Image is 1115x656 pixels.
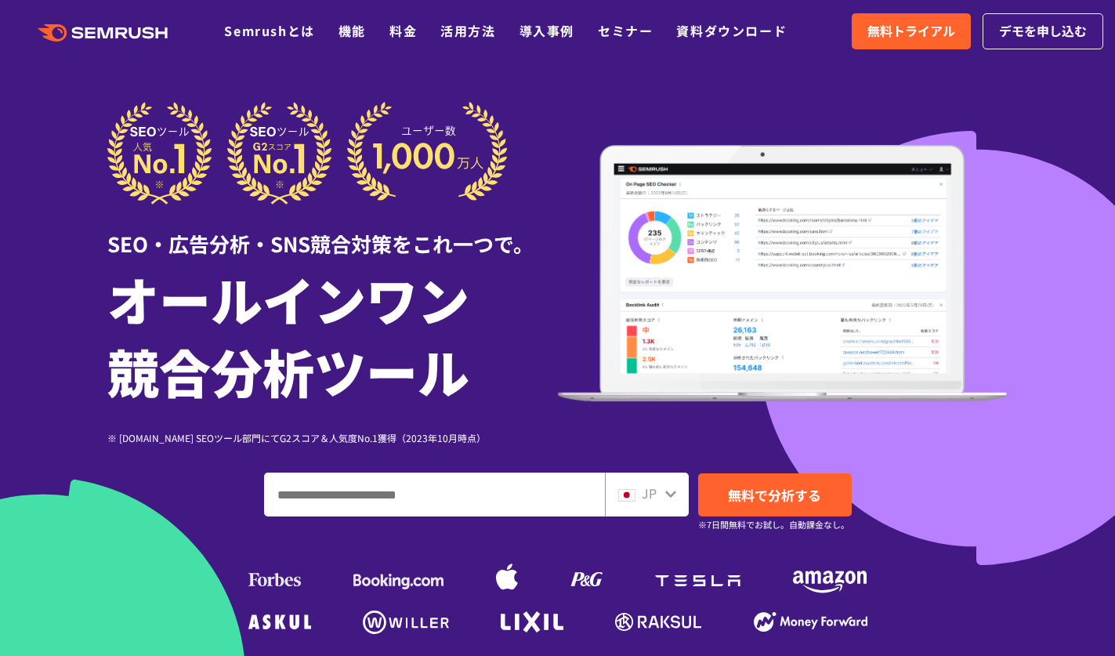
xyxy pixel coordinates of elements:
[338,21,366,40] a: 機能
[852,13,971,49] a: 無料トライアル
[698,473,852,516] a: 無料で分析する
[642,484,657,502] span: JP
[983,13,1103,49] a: デモを申し込む
[867,21,955,42] span: 無料トライアル
[265,473,604,516] input: ドメイン、キーワードまたはURLを入力してください
[440,21,495,40] a: 活用方法
[224,21,314,40] a: Semrushとは
[107,430,558,445] div: ※ [DOMAIN_NAME] SEOツール部門にてG2スコア＆人気度No.1獲得（2023年10月時点）
[598,21,653,40] a: セミナー
[389,21,417,40] a: 料金
[676,21,787,40] a: 資料ダウンロード
[999,21,1087,42] span: デモを申し込む
[728,485,821,505] span: 無料で分析する
[107,263,558,407] h1: オールインワン 競合分析ツール
[698,517,849,532] small: ※7日間無料でお試し。自動課金なし。
[107,205,558,259] div: SEO・広告分析・SNS競合対策をこれ一つで。
[519,21,574,40] a: 導入事例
